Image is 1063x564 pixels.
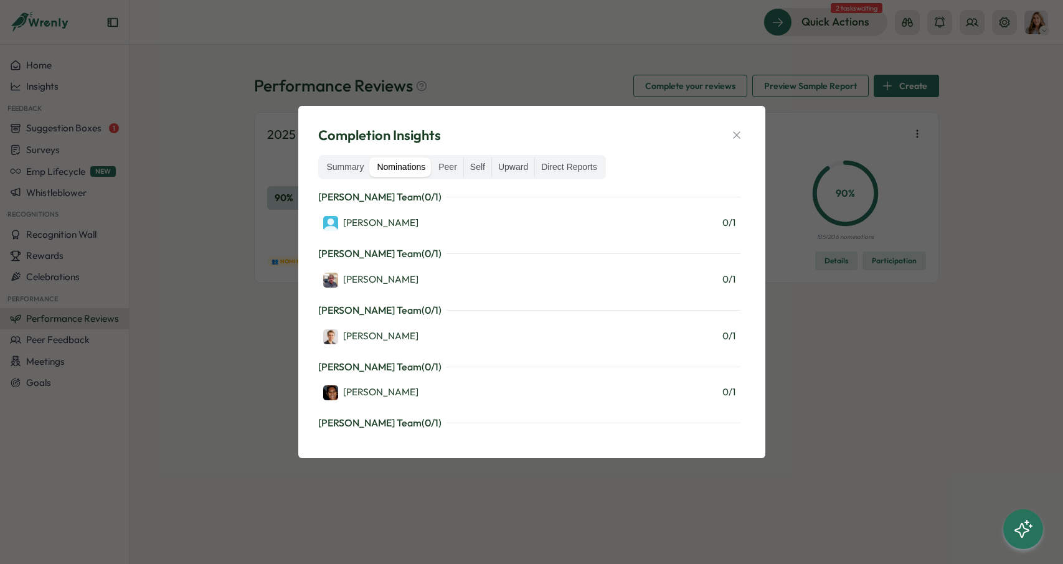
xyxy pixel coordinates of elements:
[323,271,418,288] a: Manfred Guth[PERSON_NAME]
[371,157,432,177] label: Nominations
[321,157,371,177] label: Summary
[318,303,442,318] p: [PERSON_NAME] Team ( 0 / 1 )
[432,157,463,177] label: Peer
[323,329,418,344] div: [PERSON_NAME]
[464,157,491,177] label: Self
[323,329,338,344] img: David Bishop
[535,157,603,177] label: Direct Reports
[323,385,338,400] img: Jason Tolentino
[323,328,418,344] a: David Bishop[PERSON_NAME]
[722,329,735,343] span: 0 / 1
[323,384,418,400] a: Jason Tolentino[PERSON_NAME]
[323,216,338,231] img: Eric Martinez
[722,273,735,286] span: 0 / 1
[323,273,418,288] div: [PERSON_NAME]
[318,189,442,205] p: [PERSON_NAME] Team ( 0 / 1 )
[323,216,418,231] div: [PERSON_NAME]
[318,415,442,431] p: [PERSON_NAME] Team ( 0 / 1 )
[722,216,735,230] span: 0 / 1
[318,246,442,261] p: [PERSON_NAME] Team ( 0 / 1 )
[323,273,338,288] img: Manfred Guth
[323,215,418,231] a: Eric Martinez[PERSON_NAME]
[323,385,418,400] div: [PERSON_NAME]
[318,359,442,375] p: [PERSON_NAME] Team ( 0 / 1 )
[722,385,735,399] span: 0 / 1
[492,157,534,177] label: Upward
[318,126,441,145] span: Completion Insights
